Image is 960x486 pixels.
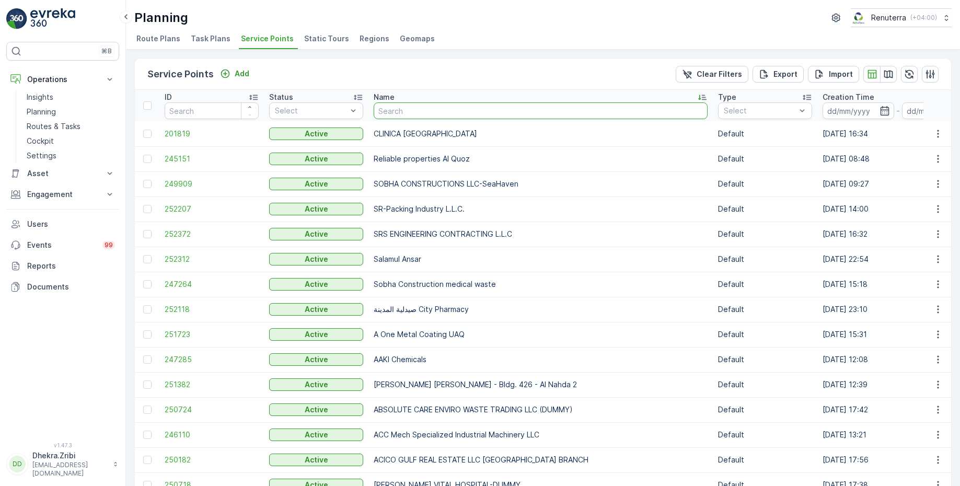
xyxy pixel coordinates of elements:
a: 250724 [165,404,259,415]
div: Toggle Row Selected [143,355,152,364]
p: Service Points [147,67,214,82]
span: Route Plans [136,33,180,44]
button: Operations [6,69,119,90]
p: Active [305,154,328,164]
td: Reliable properties Al Quoz [368,146,713,171]
td: Default [713,347,817,372]
a: 251382 [165,379,259,390]
p: Select [724,106,796,116]
a: Cockpit [22,134,119,148]
input: dd/mm/yyyy [823,102,894,119]
button: Active [269,153,363,165]
p: Active [305,404,328,415]
td: صيدلية المدينة City Pharmacy [368,297,713,322]
p: Settings [27,151,56,161]
span: Static Tours [304,33,349,44]
p: ⌘B [101,47,112,55]
p: Active [305,279,328,290]
div: Toggle Row Selected [143,456,152,464]
p: Active [305,329,328,340]
p: Events [27,240,96,250]
button: Active [269,178,363,190]
a: Settings [22,148,119,163]
td: A One Metal Coating UAQ [368,322,713,347]
button: Active [269,429,363,441]
p: Cockpit [27,136,54,146]
td: ABSOLUTE CARE ENVIRO WASTE TRADING LLC (DUMMY) [368,397,713,422]
button: Engagement [6,184,119,205]
td: Default [713,247,817,272]
p: Clear Filters [697,69,742,79]
p: Insights [27,92,53,102]
td: Default [713,272,817,297]
p: Name [374,92,395,102]
td: CLINICA [GEOGRAPHIC_DATA] [368,121,713,146]
button: Active [269,228,363,240]
td: ACC Mech Specialized Industrial Machinery LLC [368,422,713,447]
td: Default [713,297,817,322]
button: Active [269,203,363,215]
span: 252312 [165,254,259,264]
img: logo [6,8,27,29]
p: ID [165,92,172,102]
td: SOBHA CONSTRUCTIONS LLC-SeaHaven [368,171,713,196]
div: Toggle Row Selected [143,180,152,188]
div: Toggle Row Selected [143,255,152,263]
td: Default [713,146,817,171]
a: 249909 [165,179,259,189]
a: 252207 [165,204,259,214]
p: Reports [27,261,115,271]
td: AAKI Chemicals [368,347,713,372]
p: Active [305,229,328,239]
p: Engagement [27,189,98,200]
img: logo_light-DOdMpM7g.png [30,8,75,29]
p: Dhekra.Zribi [32,450,108,461]
a: Documents [6,276,119,297]
p: Active [305,254,328,264]
div: Toggle Row Selected [143,330,152,339]
td: Default [713,171,817,196]
button: Asset [6,163,119,184]
td: Default [713,397,817,422]
div: Toggle Row Selected [143,155,152,163]
div: Toggle Row Selected [143,406,152,414]
p: Planning [27,107,56,117]
p: Add [235,68,249,79]
a: 247264 [165,279,259,290]
a: Events99 [6,235,119,256]
button: Active [269,378,363,391]
span: 252372 [165,229,259,239]
div: Toggle Row Selected [143,380,152,389]
a: Reports [6,256,119,276]
div: Toggle Row Selected [143,280,152,288]
p: ( +04:00 ) [910,14,937,22]
td: Default [713,372,817,397]
td: SR-Packing Industry L.L.C. [368,196,713,222]
span: 250182 [165,455,259,465]
p: Documents [27,282,115,292]
p: Active [305,304,328,315]
button: Active [269,303,363,316]
a: Planning [22,105,119,119]
td: [PERSON_NAME] [PERSON_NAME] - Bldg. 426 - Al Nahda 2 [368,372,713,397]
p: Active [305,455,328,465]
img: Screenshot_2024-07-26_at_13.33.01.png [851,12,867,24]
td: Default [713,447,817,472]
p: Renuterra [871,13,906,23]
td: Sobha Construction medical waste [368,272,713,297]
p: Active [305,204,328,214]
p: Asset [27,168,98,179]
a: 251723 [165,329,259,340]
button: Active [269,353,363,366]
td: Default [713,196,817,222]
span: 247285 [165,354,259,365]
td: Default [713,121,817,146]
td: Default [713,222,817,247]
span: v 1.47.3 [6,442,119,448]
a: 201819 [165,129,259,139]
